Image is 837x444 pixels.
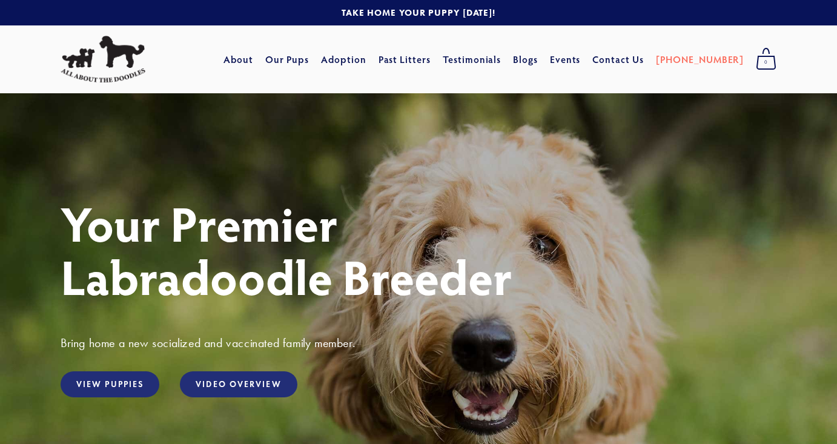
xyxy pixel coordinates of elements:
[321,48,366,70] a: Adoption
[61,196,776,303] h1: Your Premier Labradoodle Breeder
[61,36,145,83] img: All About The Doodles
[180,371,297,397] a: Video Overview
[656,48,744,70] a: [PHONE_NUMBER]
[223,48,253,70] a: About
[750,44,782,75] a: 0 items in cart
[265,48,309,70] a: Our Pups
[443,48,501,70] a: Testimonials
[61,371,159,397] a: View Puppies
[550,48,581,70] a: Events
[756,55,776,70] span: 0
[379,53,431,65] a: Past Litters
[592,48,644,70] a: Contact Us
[61,335,776,351] h3: Bring home a new socialized and vaccinated family member.
[513,48,538,70] a: Blogs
